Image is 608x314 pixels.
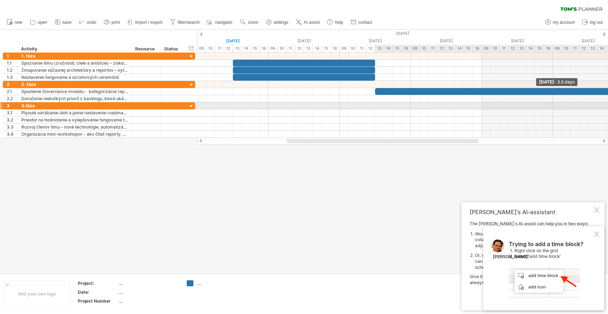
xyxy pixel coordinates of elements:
[349,18,374,27] a: contact
[393,45,402,52] div: 15
[514,248,592,254] li: Right click on the grid
[366,45,375,52] div: 12
[580,45,588,52] div: 12
[482,37,553,45] div: Saturday, 30 August 2025
[7,53,17,59] div: 1
[286,45,295,52] div: 11
[580,18,605,27] a: log out
[536,78,577,86] div: [DATE]
[28,18,49,27] a: open
[597,45,606,52] div: 14
[135,20,162,25] span: import / export
[348,45,357,52] div: 10
[197,37,268,45] div: Tuesday, 26 August 2025
[475,231,592,249] li: Would you like more or different activities in the left column? Please describe the changes and l...
[233,45,242,52] div: 13
[562,45,571,52] div: 10
[248,20,258,25] span: zoom
[384,45,393,52] div: 14
[118,289,178,295] div: ....
[7,81,17,88] div: 2
[420,45,428,52] div: 10
[357,45,366,52] div: 11
[164,45,180,53] div: Status
[7,74,17,81] div: 1.3
[437,45,446,52] div: 12
[455,45,464,52] div: 14
[21,74,128,81] div: Nastavenie fungovania a scrumových ceremónií
[470,221,592,304] div: The [PERSON_NAME]'s AI-assist can help you in two ways: Give it a try! With the undo button in th...
[268,45,277,52] div: 09
[514,254,592,260] li: Select 'add time block'
[21,102,128,109] div: 3.fáza
[118,280,178,286] div: ....
[588,45,597,52] div: 13
[7,124,17,130] div: 3.3
[4,281,70,307] div: Add your own logo
[411,37,482,45] div: Friday, 29 August 2025
[206,45,215,52] div: 10
[571,45,580,52] div: 11
[78,280,117,286] div: Project:
[335,20,343,25] span: help
[331,45,340,52] div: 16
[304,20,320,25] span: AI assist
[553,45,562,52] div: 09
[21,60,128,66] div: Spoznanie tímu (zručnosti, ciele a ambície) – získať spätnej väzby čo im aktuálne funguje/nefunguje
[509,240,583,251] span: Trying to add a time block?
[277,45,286,52] div: 10
[197,45,206,52] div: 09
[526,45,535,52] div: 14
[7,109,17,116] div: 3.1
[402,45,411,52] div: 16
[126,18,165,27] a: import / export
[63,20,71,25] span: save
[112,20,120,25] span: print
[224,45,233,52] div: 12
[268,37,340,45] div: Wednesday, 27 August 2025
[118,298,178,304] div: ....
[21,95,128,102] div: Doručenie niekoľkých priorít z backlogu, ktoré ukážu prínos dátového tímu
[78,298,117,304] div: Project Number
[168,18,202,27] a: filter/search
[264,18,290,27] a: settings
[38,20,47,25] span: open
[21,109,128,116] div: Plynulé odrábanie úloh a jasné nastavenie roadmapy na základe sprioritizovaného backlogu
[53,18,74,27] a: save
[251,45,260,52] div: 15
[340,37,411,45] div: Thursday, 28 August 2025
[553,20,575,25] span: my account
[87,20,96,25] span: undo
[7,102,17,109] div: 3
[7,95,17,102] div: 2.2
[21,81,128,88] div: 2. fáza
[274,20,288,25] span: settings
[260,45,268,52] div: 16
[325,18,345,27] a: help
[7,88,17,95] div: 2.1
[493,254,529,260] div: [PERSON_NAME]
[135,45,157,53] div: Resource
[102,18,122,27] a: print
[215,45,224,52] div: 11
[21,53,128,59] div: 1. fáza
[77,18,98,27] a: undo
[340,45,348,52] div: 09
[544,45,553,52] div: 16
[322,45,331,52] div: 15
[238,18,260,27] a: zoom
[464,45,473,52] div: 15
[543,18,577,27] a: my account
[21,67,128,74] div: Zmapovanie súčasnej architektúry a reportov – vytvorenie backlogu
[470,209,592,216] div: [PERSON_NAME]'s AI-assistant
[411,45,420,52] div: 09
[5,18,25,27] a: new
[500,45,508,52] div: 11
[473,45,482,52] div: 16
[475,253,592,270] li: Or, want help filling out the planning automatically? You can enter your project's start & end da...
[508,45,517,52] div: 12
[206,18,235,27] a: navigator
[21,131,128,137] div: Organizácia mini-workshopov - ako čítať reporty, ako správne interpretovať CRM dáta, akú segmentá...
[554,79,575,85] span: - 3.5 days
[7,131,17,137] div: 3.4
